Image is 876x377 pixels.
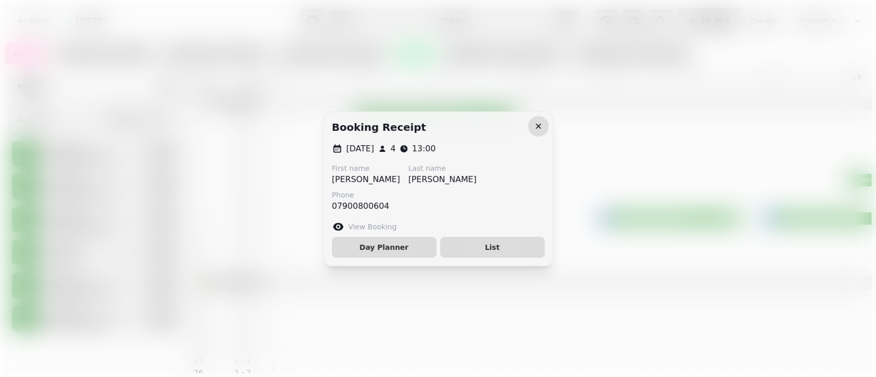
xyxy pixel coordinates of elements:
[332,200,390,212] p: 07900800604
[332,190,390,200] label: Phone
[412,143,436,155] p: 13:00
[449,244,536,251] span: List
[341,244,427,251] span: Day Planner
[332,120,426,134] h2: Booking receipt
[408,173,476,186] p: [PERSON_NAME]
[391,143,396,155] p: 4
[332,237,436,257] button: Day Planner
[440,237,544,257] button: List
[348,222,397,232] label: View Booking
[332,163,400,173] label: First name
[346,143,374,155] p: [DATE]
[408,163,476,173] label: Last name
[332,173,400,186] p: [PERSON_NAME]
